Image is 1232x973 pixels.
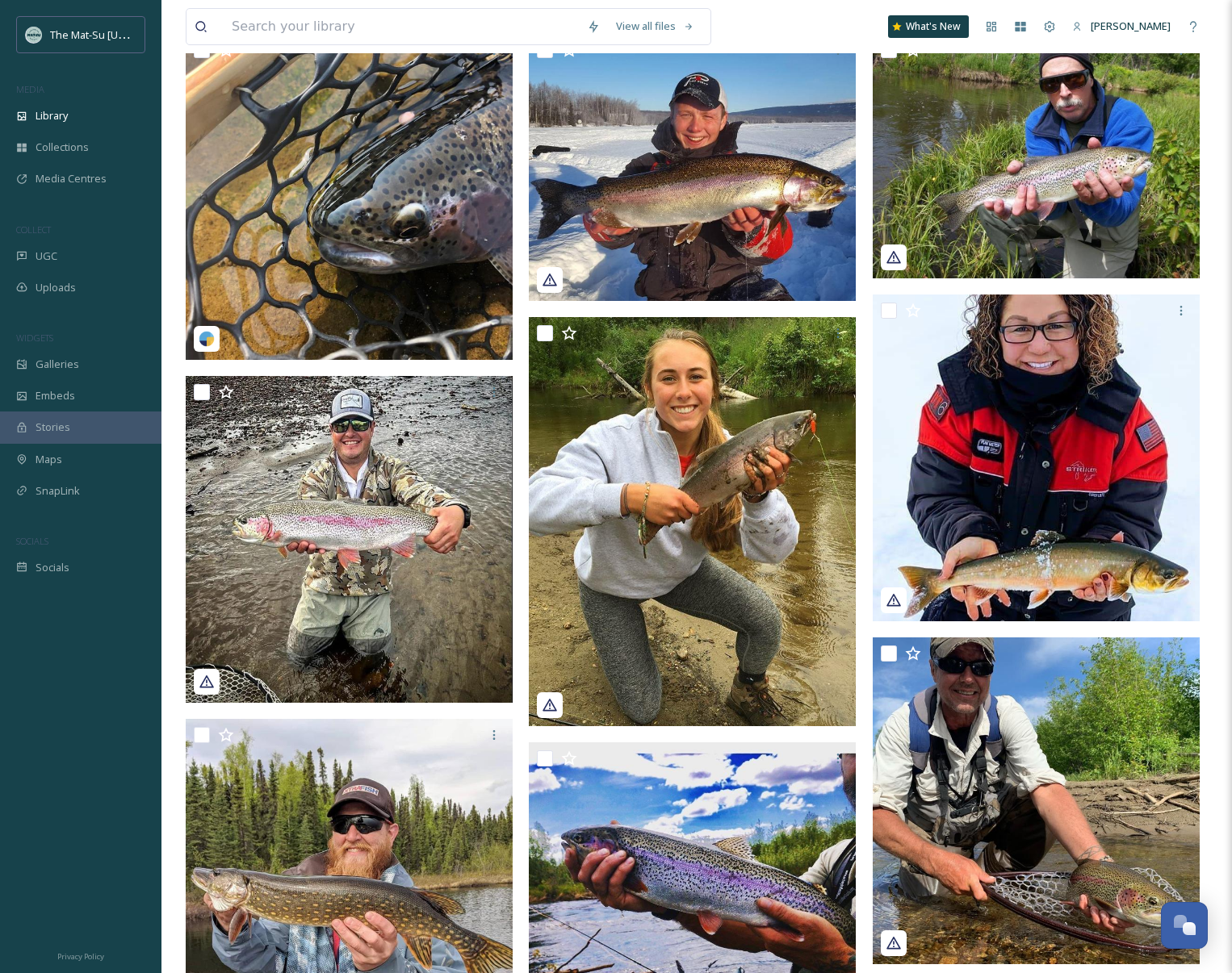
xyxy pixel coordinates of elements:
a: Privacy Policy [57,946,104,965]
img: 568e9b24-f8d2-e2ca-2585-e15dfecb3854.jpg [873,34,1200,278]
span: Media Centres [36,171,107,186]
button: Open Chat [1161,902,1208,949]
a: View all files [608,10,702,42]
span: [PERSON_NAME] [1091,19,1171,33]
span: Library [36,108,68,123]
span: Stories [36,420,70,435]
img: 07bb72f3-85bf-2120-db20-dd0b1d5d4f2b.jpg [186,376,513,703]
span: MEDIA [16,83,44,95]
img: Social_thumbnail.png [26,27,42,43]
span: Uploads [36,280,76,295]
a: What's New [888,15,969,38]
span: The Mat-Su [US_STATE] [50,27,162,42]
span: UGC [36,248,57,264]
a: [PERSON_NAME] [1064,10,1179,42]
span: Embeds [36,388,75,403]
span: Collections [36,140,89,155]
span: Galleries [36,357,79,372]
img: snapsea-logo.png [199,331,215,347]
input: Search your library [224,9,579,44]
img: 16bfee64-f587-5246-2965-33430eae5e39.jpg [529,317,856,725]
span: Maps [36,452,62,467]
span: SOCIALS [16,535,48,547]
img: 8320eb90-7b1b-e3e0-8b1d-aab508d42323.jpg [873,294,1200,621]
span: COLLECT [16,223,51,236]
span: WIDGETS [16,332,53,344]
span: SnapLink [36,483,80,499]
img: 122bbc31-c868-79b2-a6ac-5aa3333da602.jpg [529,34,856,301]
span: Privacy Policy [57,951,104,962]
img: bcfeda72-71be-6304-2f20-23f75b5cfe1d.jpg [873,637,1200,964]
img: 77cd2fce-02cc-93fa-8e00-cc67ee2e5739.jpg [186,34,513,360]
span: Socials [36,560,69,575]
